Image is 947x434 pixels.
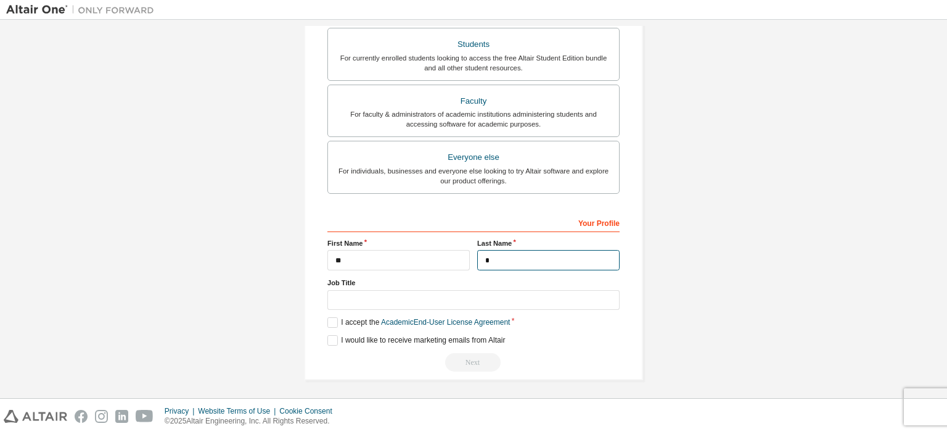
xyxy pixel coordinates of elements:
[335,53,612,73] div: For currently enrolled students looking to access the free Altair Student Edition bundle and all ...
[4,410,67,423] img: altair_logo.svg
[95,410,108,423] img: instagram.svg
[115,410,128,423] img: linkedin.svg
[335,109,612,129] div: For faculty & administrators of academic institutions administering students and accessing softwa...
[136,410,154,423] img: youtube.svg
[327,317,510,328] label: I accept the
[327,212,620,232] div: Your Profile
[335,36,612,53] div: Students
[327,278,620,288] label: Job Title
[327,238,470,248] label: First Name
[6,4,160,16] img: Altair One
[327,335,505,346] label: I would like to receive marketing emails from Altair
[75,410,88,423] img: facebook.svg
[335,93,612,110] div: Faculty
[381,318,510,327] a: Academic End-User License Agreement
[198,406,279,416] div: Website Terms of Use
[477,238,620,248] label: Last Name
[335,149,612,166] div: Everyone else
[327,353,620,372] div: Read and acccept EULA to continue
[165,416,340,427] p: © 2025 Altair Engineering, Inc. All Rights Reserved.
[335,166,612,186] div: For individuals, businesses and everyone else looking to try Altair software and explore our prod...
[279,406,339,416] div: Cookie Consent
[165,406,198,416] div: Privacy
